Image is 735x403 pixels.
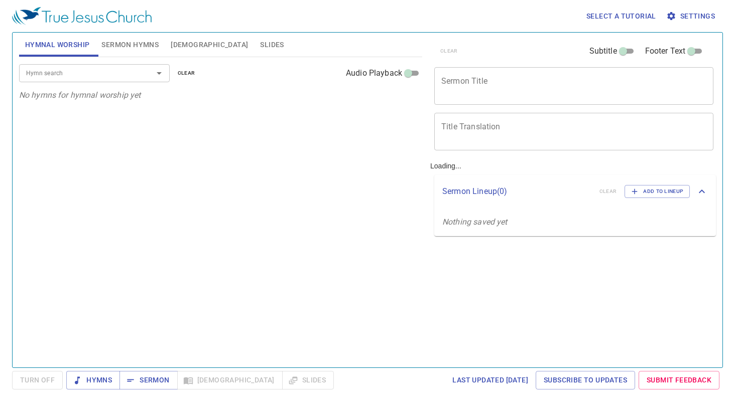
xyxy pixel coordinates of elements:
[448,371,532,389] a: Last updated [DATE]
[442,217,508,227] i: Nothing saved yet
[172,67,201,79] button: clear
[12,7,152,25] img: True Jesus Church
[19,90,141,100] i: No hymns for hymnal worship yet
[346,67,402,79] span: Audio Playback
[128,374,169,386] span: Sermon
[74,374,112,386] span: Hymns
[536,371,635,389] a: Subscribe to Updates
[586,10,656,23] span: Select a tutorial
[647,374,711,386] span: Submit Feedback
[664,7,719,26] button: Settings
[434,175,716,208] div: Sermon Lineup(0)clearAdd to Lineup
[452,374,528,386] span: Last updated [DATE]
[260,39,284,51] span: Slides
[152,66,166,80] button: Open
[178,69,195,78] span: clear
[66,371,120,389] button: Hymns
[625,185,690,198] button: Add to Lineup
[589,45,617,57] span: Subtitle
[119,371,177,389] button: Sermon
[426,29,720,363] div: Loading...
[442,185,591,197] p: Sermon Lineup ( 0 )
[645,45,686,57] span: Footer Text
[544,374,627,386] span: Subscribe to Updates
[25,39,90,51] span: Hymnal Worship
[171,39,248,51] span: [DEMOGRAPHIC_DATA]
[582,7,660,26] button: Select a tutorial
[631,187,683,196] span: Add to Lineup
[101,39,159,51] span: Sermon Hymns
[668,10,715,23] span: Settings
[639,371,719,389] a: Submit Feedback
